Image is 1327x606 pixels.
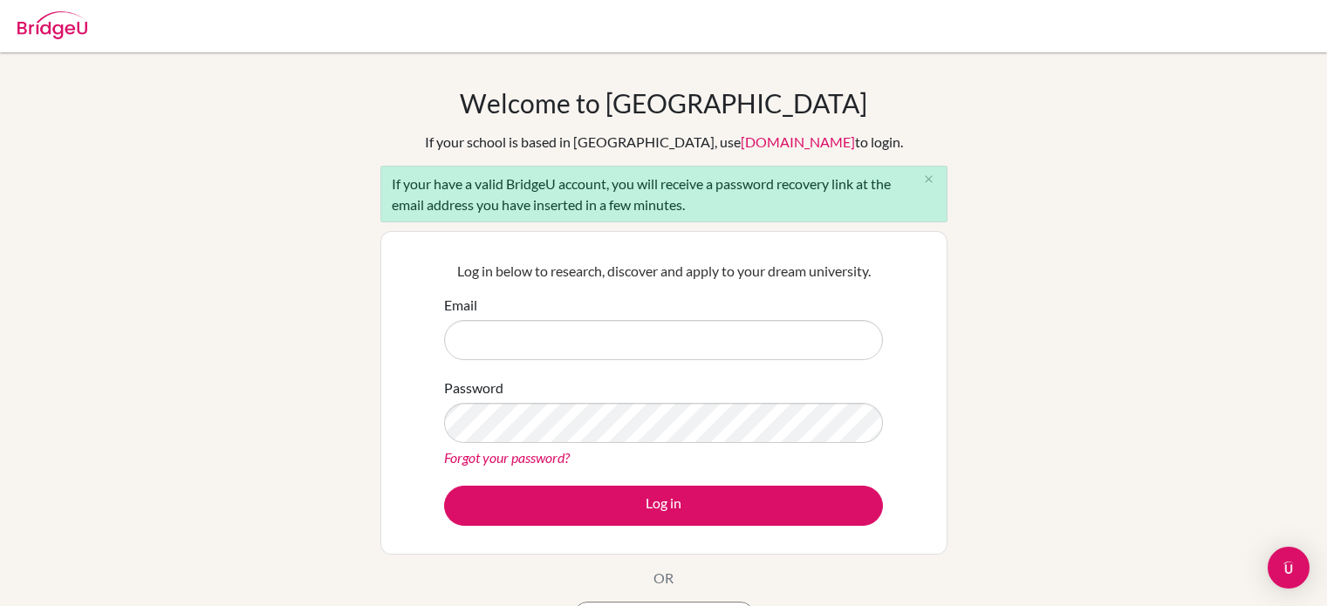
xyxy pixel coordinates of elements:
[444,449,570,466] a: Forgot your password?
[741,133,855,150] a: [DOMAIN_NAME]
[444,295,477,316] label: Email
[17,11,87,39] img: Bridge-U
[1268,547,1310,589] div: Open Intercom Messenger
[444,486,883,526] button: Log in
[425,132,903,153] div: If your school is based in [GEOGRAPHIC_DATA], use to login.
[912,167,947,193] button: Close
[444,261,883,282] p: Log in below to research, discover and apply to your dream university.
[380,166,947,222] div: If your have a valid BridgeU account, you will receive a password recovery link at the email addr...
[922,173,935,186] i: close
[444,378,503,398] label: Password
[460,87,867,119] h1: Welcome to [GEOGRAPHIC_DATA]
[653,568,674,589] p: OR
